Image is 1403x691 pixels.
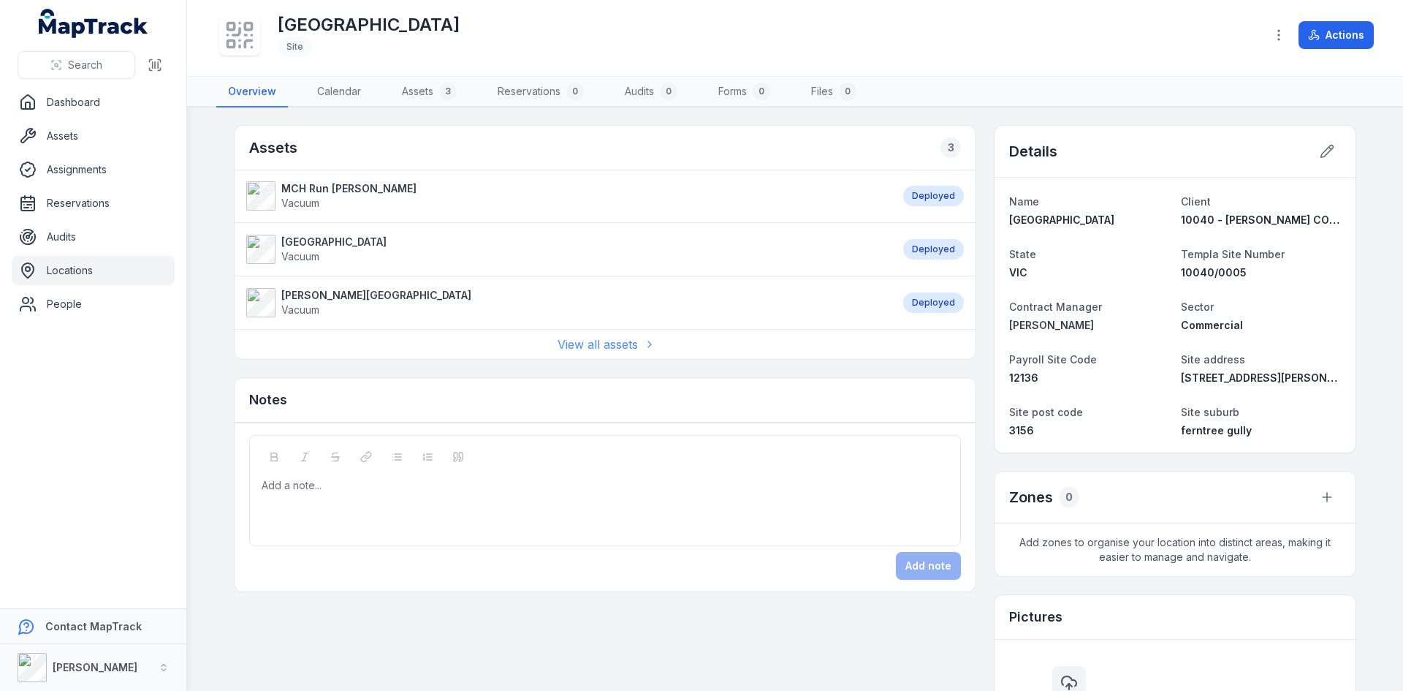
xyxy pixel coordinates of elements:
[1181,195,1211,208] span: Client
[1009,141,1057,162] h2: Details
[1181,214,1361,226] span: 10040 - [PERSON_NAME] COUNCIL
[839,83,856,100] div: 0
[12,189,175,218] a: Reservations
[903,239,964,260] div: Deployed
[12,256,175,285] a: Locations
[281,235,387,249] strong: [GEOGRAPHIC_DATA]
[1009,248,1036,260] span: State
[1009,406,1083,418] span: Site post code
[1181,406,1239,418] span: Site suburb
[903,292,964,313] div: Deployed
[18,51,135,79] button: Search
[390,77,468,107] a: Assets3
[707,77,782,107] a: Forms0
[281,303,319,316] span: Vacuum
[68,58,102,72] span: Search
[1009,424,1034,437] span: 3156
[1059,487,1079,507] div: 0
[903,186,964,206] div: Deployed
[1299,21,1374,49] button: Actions
[12,155,175,184] a: Assignments
[246,288,889,317] a: [PERSON_NAME][GEOGRAPHIC_DATA]Vacuum
[281,181,417,196] strong: MCH Run [PERSON_NAME]
[1009,487,1053,507] h2: Zones
[12,290,175,319] a: People
[246,235,889,264] a: [GEOGRAPHIC_DATA]Vacuum
[1009,195,1039,208] span: Name
[1181,424,1252,437] span: ferntree gully
[216,77,288,107] a: Overview
[940,137,961,158] div: 3
[278,37,312,57] div: Site
[53,661,137,673] strong: [PERSON_NAME]
[439,83,457,100] div: 3
[281,197,319,209] span: Vacuum
[660,83,677,100] div: 0
[566,83,584,100] div: 0
[281,250,319,263] span: Vacuum
[281,288,471,303] strong: [PERSON_NAME][GEOGRAPHIC_DATA]
[995,524,1356,576] span: Add zones to organise your location into distinct areas, making it easier to manage and navigate.
[305,77,373,107] a: Calendar
[1181,266,1247,279] span: 10040/0005
[12,121,175,151] a: Assets
[558,336,653,353] a: View all assets
[1181,319,1243,331] span: Commercial
[1009,266,1027,279] span: VIC
[1181,371,1366,384] span: [STREET_ADDRESS][PERSON_NAME]
[249,137,297,158] h2: Assets
[1009,318,1169,333] a: [PERSON_NAME]
[1181,248,1285,260] span: Templa Site Number
[1181,301,1214,313] span: Sector
[799,77,868,107] a: Files0
[278,13,460,37] h1: [GEOGRAPHIC_DATA]
[249,390,287,410] h3: Notes
[1181,353,1245,366] span: Site address
[12,88,175,117] a: Dashboard
[1009,371,1038,384] span: 12136
[486,77,596,107] a: Reservations0
[1009,301,1102,313] span: Contract Manager
[12,222,175,252] a: Audits
[753,83,770,100] div: 0
[1009,353,1097,366] span: Payroll Site Code
[246,181,889,211] a: MCH Run [PERSON_NAME]Vacuum
[1009,214,1114,226] span: [GEOGRAPHIC_DATA]
[1009,607,1062,627] h3: Pictures
[613,77,689,107] a: Audits0
[45,620,142,633] strong: Contact MapTrack
[39,9,148,38] a: MapTrack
